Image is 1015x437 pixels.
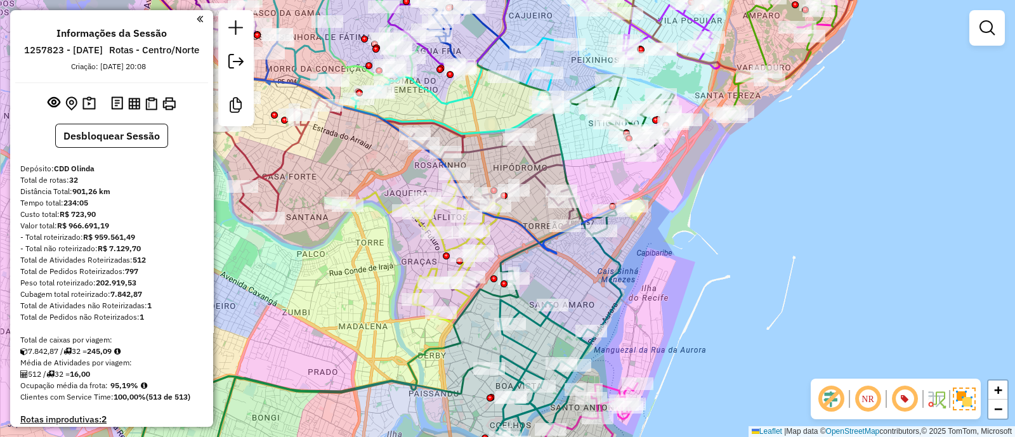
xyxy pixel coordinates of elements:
[20,174,203,186] div: Total de rotas:
[146,392,190,401] strong: (513 de 513)
[20,209,203,220] div: Custo total:
[20,381,108,390] span: Ocupação média da frota:
[80,94,98,114] button: Painel de Sugestão
[101,414,107,425] strong: 2
[20,346,203,357] div: 7.842,87 / 32 =
[98,244,141,253] strong: R$ 7.129,70
[46,370,55,378] i: Total de rotas
[953,388,976,410] img: Exibir/Ocultar setores
[87,346,112,356] strong: 245,09
[114,348,121,355] i: Meta Caixas/viagem: 220,92 Diferença: 24,17
[20,232,203,243] div: - Total roteirizado:
[20,220,203,232] div: Valor total:
[20,369,203,380] div: 512 / 32 =
[20,300,203,311] div: Total de Atividades não Roteirizadas:
[66,61,151,72] div: Criação: [DATE] 20:08
[20,266,203,277] div: Total de Pedidos Roteirizados:
[63,198,88,207] strong: 234:05
[816,384,846,414] span: Exibir deslocamento
[69,175,78,185] strong: 32
[114,392,146,401] strong: 100,00%
[56,27,167,39] h4: Informações da Sessão
[63,94,80,114] button: Centralizar mapa no depósito ou ponto de apoio
[133,255,146,264] strong: 512
[63,348,72,355] i: Total de rotas
[20,334,203,346] div: Total de caixas por viagem:
[57,221,109,230] strong: R$ 966.691,19
[147,301,152,310] strong: 1
[110,381,138,390] strong: 95,19%
[20,392,114,401] span: Clientes com Service Time:
[20,163,203,174] div: Depósito:
[72,186,110,196] strong: 901,26 km
[20,289,203,300] div: Cubagem total roteirizado:
[108,94,126,114] button: Logs desbloquear sessão
[55,124,168,148] button: Desbloquear Sessão
[752,427,782,436] a: Leaflet
[826,427,880,436] a: OpenStreetMap
[994,382,1002,398] span: +
[20,348,28,355] i: Cubagem total roteirizado
[60,209,96,219] strong: R$ 723,90
[109,44,199,56] h6: Rotas - Centro/Norte
[20,277,203,289] div: Peso total roteirizado:
[223,93,249,121] a: Criar modelo
[20,186,203,197] div: Distância Total:
[45,93,63,114] button: Exibir sessão original
[110,289,142,299] strong: 7.842,87
[749,426,1015,437] div: Map data © contributors,© 2025 TomTom, Microsoft
[889,384,920,414] span: Exibir número da rota
[160,95,178,113] button: Imprimir Rotas
[784,427,786,436] span: |
[974,15,1000,41] a: Exibir filtros
[125,266,138,276] strong: 797
[83,232,135,242] strong: R$ 959.561,49
[20,243,203,254] div: - Total não roteirizado:
[141,382,147,389] em: Média calculada utilizando a maior ocupação (%Peso ou %Cubagem) de cada rota da sessão. Rotas cro...
[926,389,946,409] img: Fluxo de ruas
[96,278,136,287] strong: 202.919,53
[612,7,643,20] div: Atividade não roteirizada - L SILVESTRE BEBIDAS LTDA
[197,11,203,26] a: Clique aqui para minimizar o painel
[143,95,160,113] button: Visualizar Romaneio
[54,164,95,173] strong: CDD Olinda
[20,311,203,323] div: Total de Pedidos não Roteirizados:
[853,384,883,414] span: Ocultar NR
[223,49,249,77] a: Exportar sessão
[20,414,203,425] h4: Rotas improdutivas:
[988,400,1007,419] a: Zoom out
[70,369,90,379] strong: 16,00
[988,381,1007,400] a: Zoom in
[126,95,143,112] button: Visualizar relatório de Roteirização
[20,357,203,369] div: Média de Atividades por viagem:
[994,401,1002,417] span: −
[140,312,144,322] strong: 1
[20,370,28,378] i: Total de Atividades
[20,254,203,266] div: Total de Atividades Roteirizadas:
[223,15,249,44] a: Nova sessão e pesquisa
[20,197,203,209] div: Tempo total:
[24,44,103,56] h6: 1257823 - [DATE]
